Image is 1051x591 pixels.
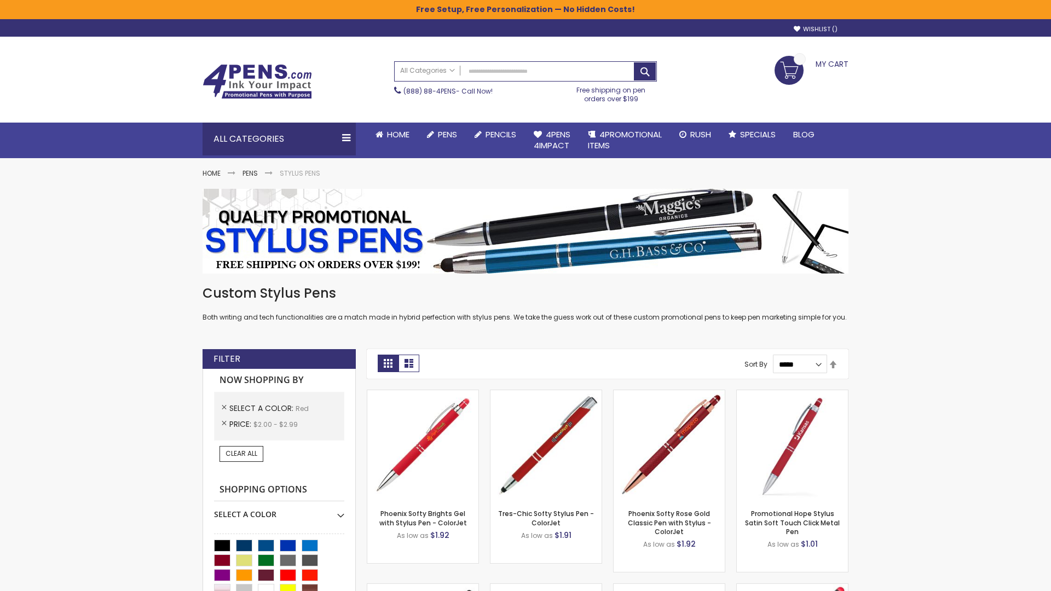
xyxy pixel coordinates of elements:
[214,369,344,392] strong: Now Shopping by
[280,169,320,178] strong: Stylus Pens
[203,189,848,274] img: Stylus Pens
[677,538,696,549] span: $1.92
[395,62,460,80] a: All Categories
[203,64,312,99] img: 4Pens Custom Pens and Promotional Products
[565,82,657,103] div: Free shipping on pen orders over $199
[490,390,602,501] img: Tres-Chic Softy Stylus Pen - ColorJet-Red
[203,285,848,302] h1: Custom Stylus Pens
[720,123,784,147] a: Specials
[397,531,429,540] span: As low as
[466,123,525,147] a: Pencils
[534,129,570,151] span: 4Pens 4impact
[203,123,356,155] div: All Categories
[737,390,848,501] img: Promotional Hope Stylus Satin Soft Touch Click Metal Pen-Red
[430,530,449,541] span: $1.92
[378,355,399,372] strong: Grid
[744,360,767,369] label: Sort By
[555,530,571,541] span: $1.91
[740,129,776,140] span: Specials
[525,123,579,158] a: 4Pens4impact
[490,390,602,399] a: Tres-Chic Softy Stylus Pen - ColorJet-Red
[213,353,240,365] strong: Filter
[229,419,253,430] span: Price
[367,123,418,147] a: Home
[745,509,840,536] a: Promotional Hope Stylus Satin Soft Touch Click Metal Pen
[400,66,455,75] span: All Categories
[767,540,799,549] span: As low as
[296,404,309,413] span: Red
[438,129,457,140] span: Pens
[242,169,258,178] a: Pens
[203,169,221,178] a: Home
[226,449,257,458] span: Clear All
[737,390,848,399] a: Promotional Hope Stylus Satin Soft Touch Click Metal Pen-Red
[403,86,456,96] a: (888) 88-4PENS
[367,390,478,501] img: Phoenix Softy Brights Gel with Stylus Pen - ColorJet-Red
[486,129,516,140] span: Pencils
[628,509,711,536] a: Phoenix Softy Rose Gold Classic Pen with Stylus - ColorJet
[671,123,720,147] a: Rush
[793,129,815,140] span: Blog
[367,390,478,399] a: Phoenix Softy Brights Gel with Stylus Pen - ColorJet-Red
[579,123,671,158] a: 4PROMOTIONALITEMS
[588,129,662,151] span: 4PROMOTIONAL ITEMS
[794,25,838,33] a: Wishlist
[203,285,848,322] div: Both writing and tech functionalities are a match made in hybrid perfection with stylus pens. We ...
[253,420,298,429] span: $2.00 - $2.99
[220,446,263,461] a: Clear All
[614,390,725,501] img: Phoenix Softy Rose Gold Classic Pen with Stylus - ColorJet-Red
[643,540,675,549] span: As low as
[521,531,553,540] span: As low as
[214,501,344,520] div: Select A Color
[690,129,711,140] span: Rush
[418,123,466,147] a: Pens
[801,538,818,549] span: $1.01
[784,123,823,147] a: Blog
[387,129,409,140] span: Home
[214,478,344,502] strong: Shopping Options
[403,86,493,96] span: - Call Now!
[498,509,594,527] a: Tres-Chic Softy Stylus Pen - ColorJet
[614,390,725,399] a: Phoenix Softy Rose Gold Classic Pen with Stylus - ColorJet-Red
[379,509,467,527] a: Phoenix Softy Brights Gel with Stylus Pen - ColorJet
[229,403,296,414] span: Select A Color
